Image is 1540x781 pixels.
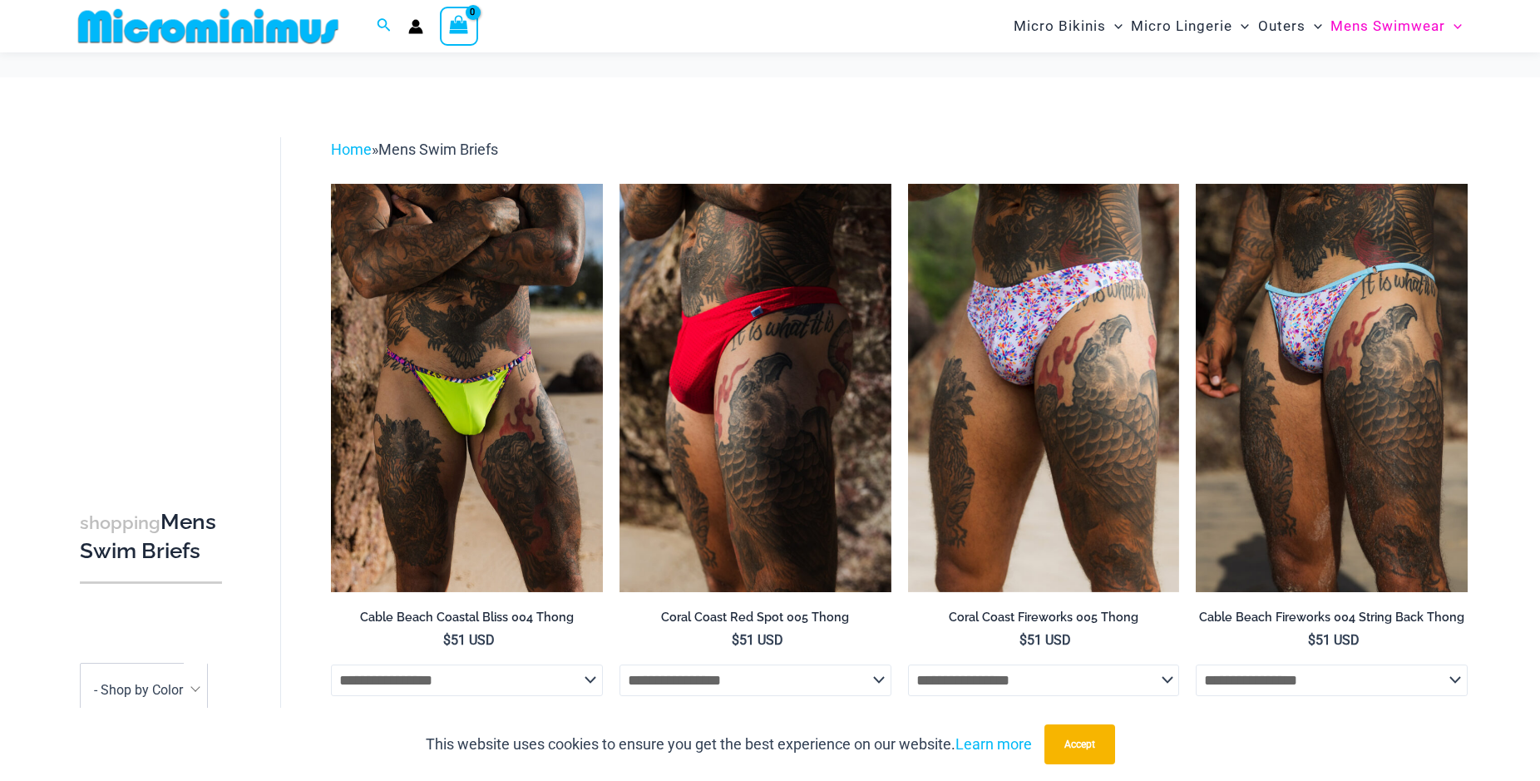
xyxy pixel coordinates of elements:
[331,184,603,591] img: Cable Beach Coastal Bliss 004 Thong 04
[908,610,1180,631] a: Coral Coast Fireworks 005 Thong
[331,141,498,158] span: »
[1308,632,1360,648] bdi: 51 USD
[908,184,1180,591] img: Coral Coast Fireworks 005 Thong 01
[1196,184,1468,591] img: Cable Beach Fireworks 004 String Back Thong 06
[1258,5,1306,47] span: Outers
[908,610,1180,625] h2: Coral Coast Fireworks 005 Thong
[619,610,891,625] h2: Coral Coast Red Spot 005 Thong
[331,141,372,158] a: Home
[1009,5,1127,47] a: Micro BikinisMenu ToggleMenu Toggle
[80,124,230,457] iframe: TrustedSite Certified
[1019,632,1027,648] span: $
[619,184,891,591] img: Coral Coast Red Spot 005 Thong 11
[1196,610,1468,631] a: Cable Beach Fireworks 004 String Back Thong
[955,735,1032,753] a: Learn more
[443,632,495,648] bdi: 51 USD
[80,512,160,533] span: shopping
[1019,632,1071,648] bdi: 51 USD
[1007,2,1468,50] nav: Site Navigation
[426,732,1032,757] p: This website uses cookies to ensure you get the best experience on our website.
[94,682,183,698] span: - Shop by Color
[440,7,478,45] a: View Shopping Cart, empty
[1131,5,1232,47] span: Micro Lingerie
[1127,5,1253,47] a: Micro LingerieMenu ToggleMenu Toggle
[80,663,208,718] span: - Shop by Color
[1330,5,1445,47] span: Mens Swimwear
[81,664,207,717] span: - Shop by Color
[1254,5,1326,47] a: OutersMenu ToggleMenu Toggle
[1106,5,1123,47] span: Menu Toggle
[1326,5,1466,47] a: Mens SwimwearMenu ToggleMenu Toggle
[1196,610,1468,625] h2: Cable Beach Fireworks 004 String Back Thong
[72,7,345,45] img: MM SHOP LOGO FLAT
[80,508,222,566] h3: Mens Swim Briefs
[619,610,891,631] a: Coral Coast Red Spot 005 Thong
[331,610,603,631] a: Cable Beach Coastal Bliss 004 Thong
[1014,5,1106,47] span: Micro Bikinis
[732,632,739,648] span: $
[331,184,603,591] a: Cable Beach Coastal Bliss 004 Thong 04Cable Beach Coastal Bliss 004 Thong 05Cable Beach Coastal B...
[1306,5,1322,47] span: Menu Toggle
[1196,184,1468,591] a: Cable Beach Fireworks 004 String Back Thong 06Cable Beach Fireworks 004 String Back Thong 07Cable...
[1044,724,1115,764] button: Accept
[378,141,498,158] span: Mens Swim Briefs
[331,610,603,625] h2: Cable Beach Coastal Bliss 004 Thong
[1445,5,1462,47] span: Menu Toggle
[732,632,783,648] bdi: 51 USD
[1308,632,1315,648] span: $
[377,16,392,37] a: Search icon link
[1232,5,1249,47] span: Menu Toggle
[619,184,891,591] a: Coral Coast Red Spot 005 Thong 11Coral Coast Red Spot 005 Thong 12Coral Coast Red Spot 005 Thong 12
[408,19,423,34] a: Account icon link
[908,184,1180,591] a: Coral Coast Fireworks 005 Thong 01Coral Coast Fireworks 005 Thong 02Coral Coast Fireworks 005 Tho...
[443,632,451,648] span: $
